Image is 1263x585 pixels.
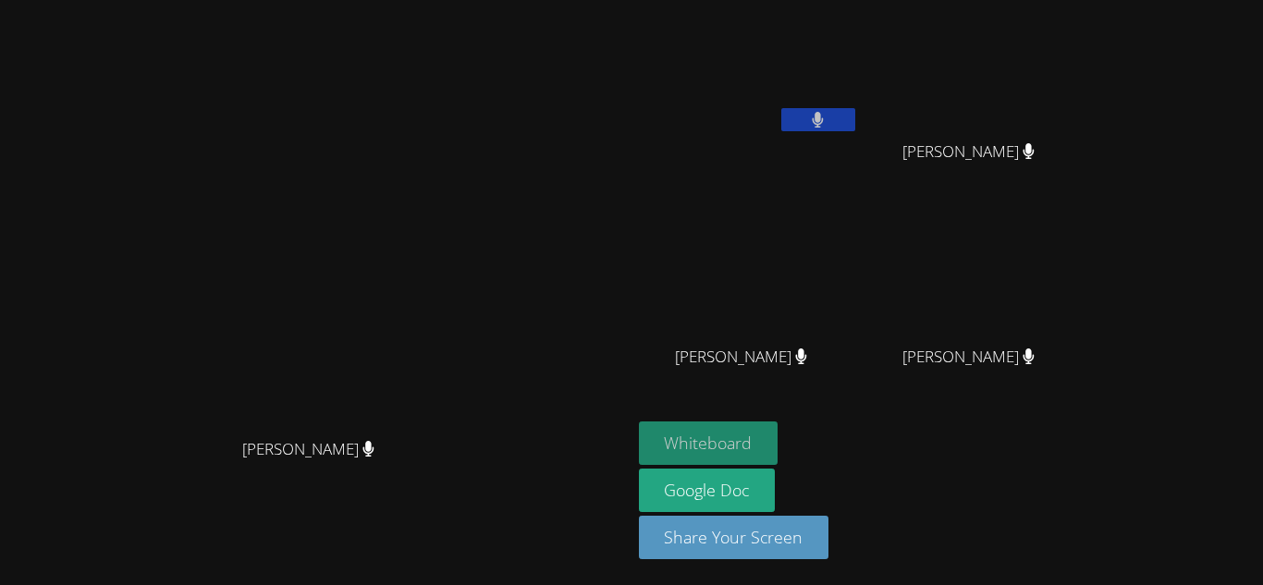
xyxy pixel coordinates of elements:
[639,421,779,465] button: Whiteboard
[639,516,829,559] button: Share Your Screen
[242,436,374,463] span: [PERSON_NAME]
[675,344,807,371] span: [PERSON_NAME]
[639,469,776,512] a: Google Doc
[902,139,1035,165] span: [PERSON_NAME]
[902,344,1035,371] span: [PERSON_NAME]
